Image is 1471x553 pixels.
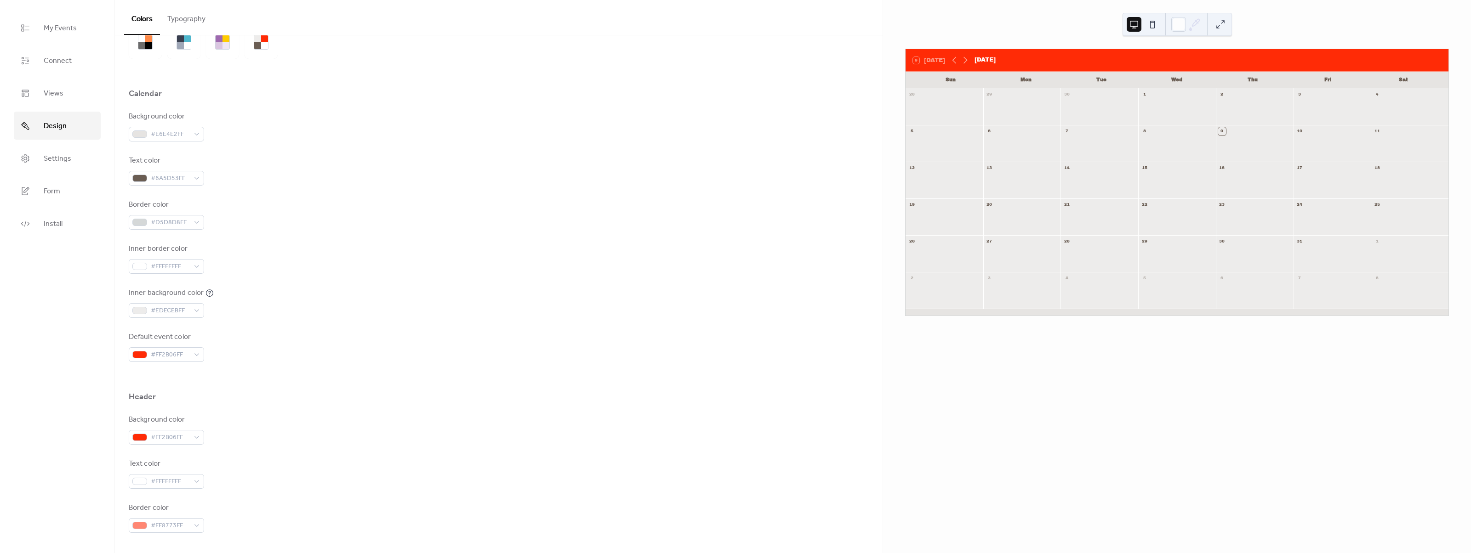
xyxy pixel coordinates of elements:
div: 7 [1295,274,1304,282]
div: 4 [1373,90,1381,99]
a: Connect [14,46,101,74]
span: #FF2B06FF [151,432,189,443]
div: 30 [1218,237,1226,246]
div: 5 [1140,274,1149,282]
span: #6A5D53FF [151,173,189,184]
span: #FF8773FF [151,520,189,531]
div: 26 [908,237,916,246]
div: 24 [1295,201,1304,209]
div: 29 [1140,237,1149,246]
span: Connect [44,54,72,68]
div: 31 [1295,237,1304,246]
span: My Events [44,21,77,35]
span: #FFFFFFFF [151,261,189,272]
span: Views [44,86,63,101]
div: 5 [908,127,916,135]
div: 18 [1373,164,1381,172]
div: 25 [1373,201,1381,209]
div: 6 [1218,274,1226,282]
div: 1 [1140,90,1149,99]
div: Calendar [129,88,162,99]
div: 16 [1218,164,1226,172]
div: 12 [908,164,916,172]
div: Wed [1139,72,1214,88]
div: 10 [1295,127,1304,135]
div: 6 [986,127,994,135]
a: Design [14,112,101,140]
div: Tue [1064,72,1139,88]
div: Text color [129,155,202,166]
span: #EDECEBFF [151,305,189,316]
div: Border color [129,199,202,210]
span: Settings [44,152,71,166]
div: Fri [1290,72,1366,88]
span: #FF2B06FF [151,350,189,361]
div: Header [129,391,156,402]
div: Mon [988,72,1064,88]
div: 11 [1373,127,1381,135]
span: Form [44,184,60,198]
div: 1 [1373,237,1381,246]
a: Install [14,209,101,237]
div: Border color [129,502,202,513]
div: Default event color [129,332,202,343]
div: 15 [1140,164,1149,172]
div: Sat [1366,72,1441,88]
a: My Events [14,14,101,42]
span: #E6E4E2FF [151,129,189,140]
div: 28 [1063,237,1071,246]
div: [DATE] [975,56,996,64]
div: Inner background color [129,288,204,299]
div: 3 [986,274,994,282]
div: 2 [1218,90,1226,99]
a: Views [14,79,101,107]
div: Text color [129,458,202,469]
div: Thu [1215,72,1290,88]
div: 27 [986,237,994,246]
div: 21 [1063,201,1071,209]
div: 8 [1373,274,1381,282]
div: 17 [1295,164,1304,172]
span: Design [44,119,67,133]
div: 8 [1140,127,1149,135]
div: 4 [1063,274,1071,282]
div: 13 [986,164,994,172]
span: #FFFFFFFF [151,476,189,487]
div: Background color [129,414,202,425]
div: 19 [908,201,916,209]
div: Inner border color [129,243,202,254]
div: 30 [1063,90,1071,99]
div: 28 [908,90,916,99]
div: Background color [129,111,202,122]
span: Install [44,217,63,231]
div: 9 [1218,127,1226,135]
div: 22 [1140,201,1149,209]
span: #D5D8D8FF [151,217,189,228]
div: 2 [908,274,916,282]
a: Settings [14,144,101,172]
div: 3 [1295,90,1304,99]
div: Sun [913,72,988,88]
div: 20 [986,201,994,209]
a: Form [14,177,101,205]
div: 14 [1063,164,1071,172]
div: 7 [1063,127,1071,135]
div: 29 [986,90,994,99]
div: 23 [1218,201,1226,209]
